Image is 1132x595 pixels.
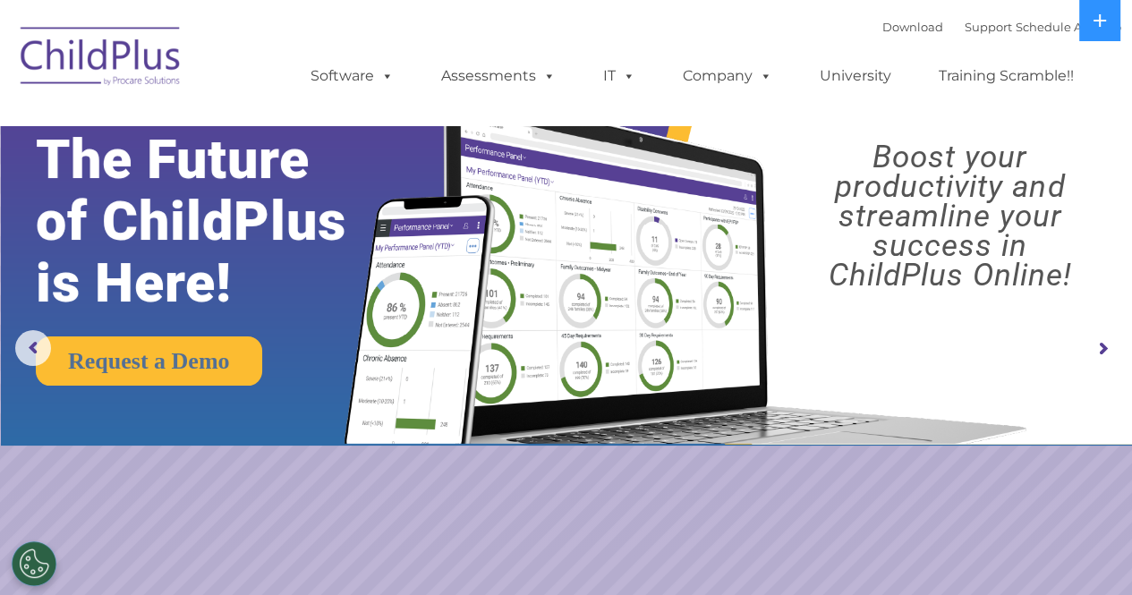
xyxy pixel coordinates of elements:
[782,142,1118,290] rs-layer: Boost your productivity and streamline your success in ChildPlus Online!
[249,118,303,132] span: Last name
[921,58,1092,94] a: Training Scramble!!
[882,20,1121,34] font: |
[249,191,325,205] span: Phone number
[12,541,56,586] button: Cookies Settings
[965,20,1012,34] a: Support
[12,14,191,104] img: ChildPlus by Procare Solutions
[665,58,790,94] a: Company
[1016,20,1121,34] a: Schedule A Demo
[882,20,943,34] a: Download
[36,129,397,314] rs-layer: The Future of ChildPlus is Here!
[802,58,909,94] a: University
[293,58,412,94] a: Software
[36,336,262,386] a: Request a Demo
[585,58,653,94] a: IT
[423,58,574,94] a: Assessments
